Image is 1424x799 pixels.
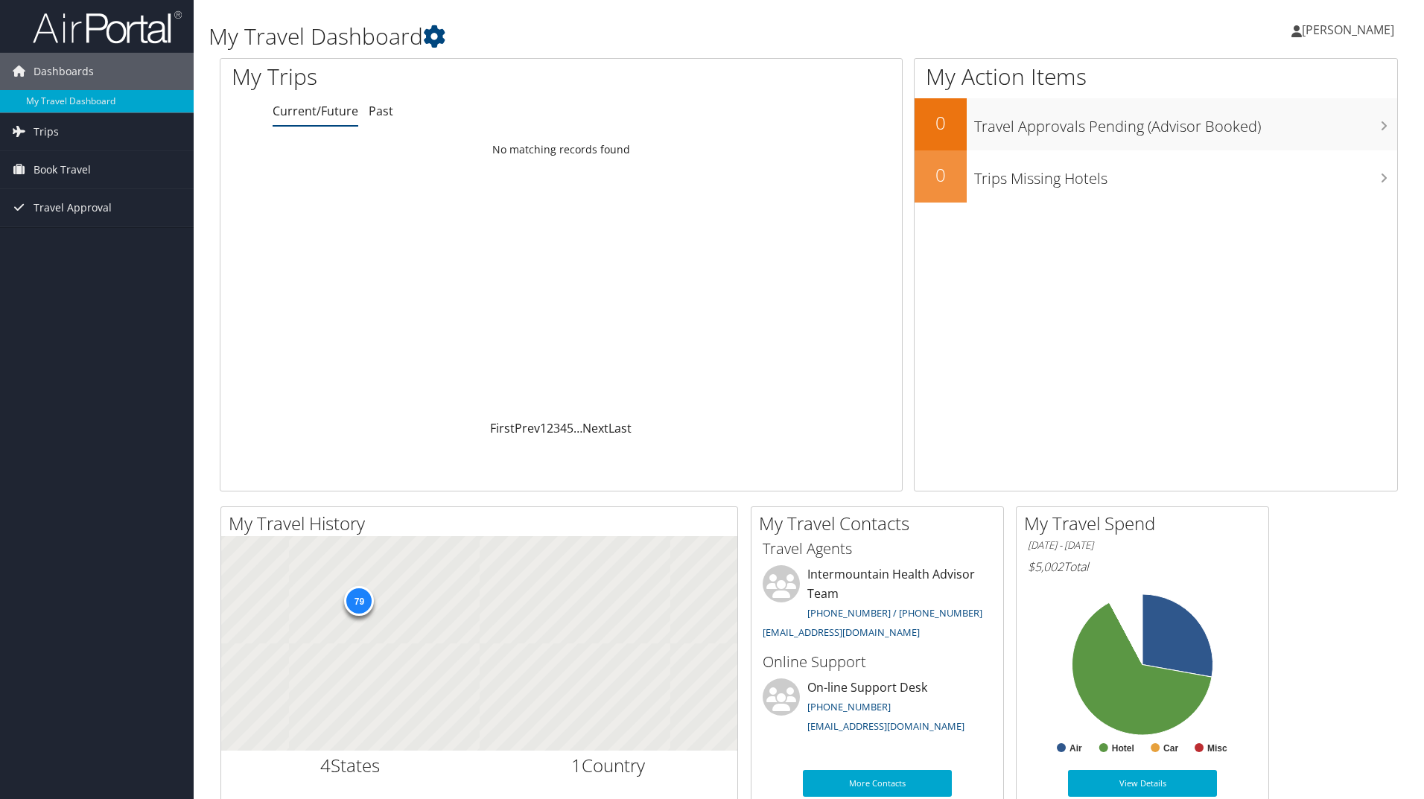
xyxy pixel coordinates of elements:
span: Dashboards [34,53,94,90]
a: 2 [547,420,553,436]
h1: My Action Items [915,61,1397,92]
a: 5 [567,420,573,436]
a: [PERSON_NAME] [1291,7,1409,52]
span: [PERSON_NAME] [1302,22,1394,38]
a: Last [608,420,632,436]
h2: States [232,753,468,778]
span: Book Travel [34,151,91,188]
h3: Travel Agents [763,538,992,559]
span: $5,002 [1028,558,1064,575]
h2: My Travel History [229,511,737,536]
a: [EMAIL_ADDRESS][DOMAIN_NAME] [763,625,920,639]
span: … [573,420,582,436]
h6: [DATE] - [DATE] [1028,538,1257,553]
img: airportal-logo.png [33,10,182,45]
h3: Travel Approvals Pending (Advisor Booked) [974,109,1397,137]
text: Misc [1207,743,1227,754]
a: [PHONE_NUMBER] [807,700,891,713]
li: On-line Support Desk [755,678,999,739]
text: Hotel [1112,743,1134,754]
a: Current/Future [273,103,358,119]
a: 4 [560,420,567,436]
div: 79 [344,586,374,616]
li: Intermountain Health Advisor Team [755,565,999,645]
span: 1 [571,753,582,777]
span: 4 [320,753,331,777]
a: 3 [553,420,560,436]
h1: My Trips [232,61,607,92]
h2: My Travel Spend [1024,511,1268,536]
h2: 0 [915,110,967,136]
h2: 0 [915,162,967,188]
a: View Details [1068,770,1217,797]
a: More Contacts [803,770,952,797]
text: Car [1163,743,1178,754]
a: Prev [515,420,540,436]
a: [EMAIL_ADDRESS][DOMAIN_NAME] [807,719,964,733]
h3: Trips Missing Hotels [974,161,1397,189]
td: No matching records found [220,136,902,163]
text: Air [1069,743,1082,754]
h2: Country [491,753,727,778]
h6: Total [1028,558,1257,575]
a: 1 [540,420,547,436]
h1: My Travel Dashboard [209,21,1009,52]
h3: Online Support [763,652,992,672]
a: Next [582,420,608,436]
a: [PHONE_NUMBER] / [PHONE_NUMBER] [807,606,982,620]
a: 0Travel Approvals Pending (Advisor Booked) [915,98,1397,150]
a: 0Trips Missing Hotels [915,150,1397,203]
h2: My Travel Contacts [759,511,1003,536]
span: Trips [34,113,59,150]
a: First [490,420,515,436]
span: Travel Approval [34,189,112,226]
a: Past [369,103,393,119]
